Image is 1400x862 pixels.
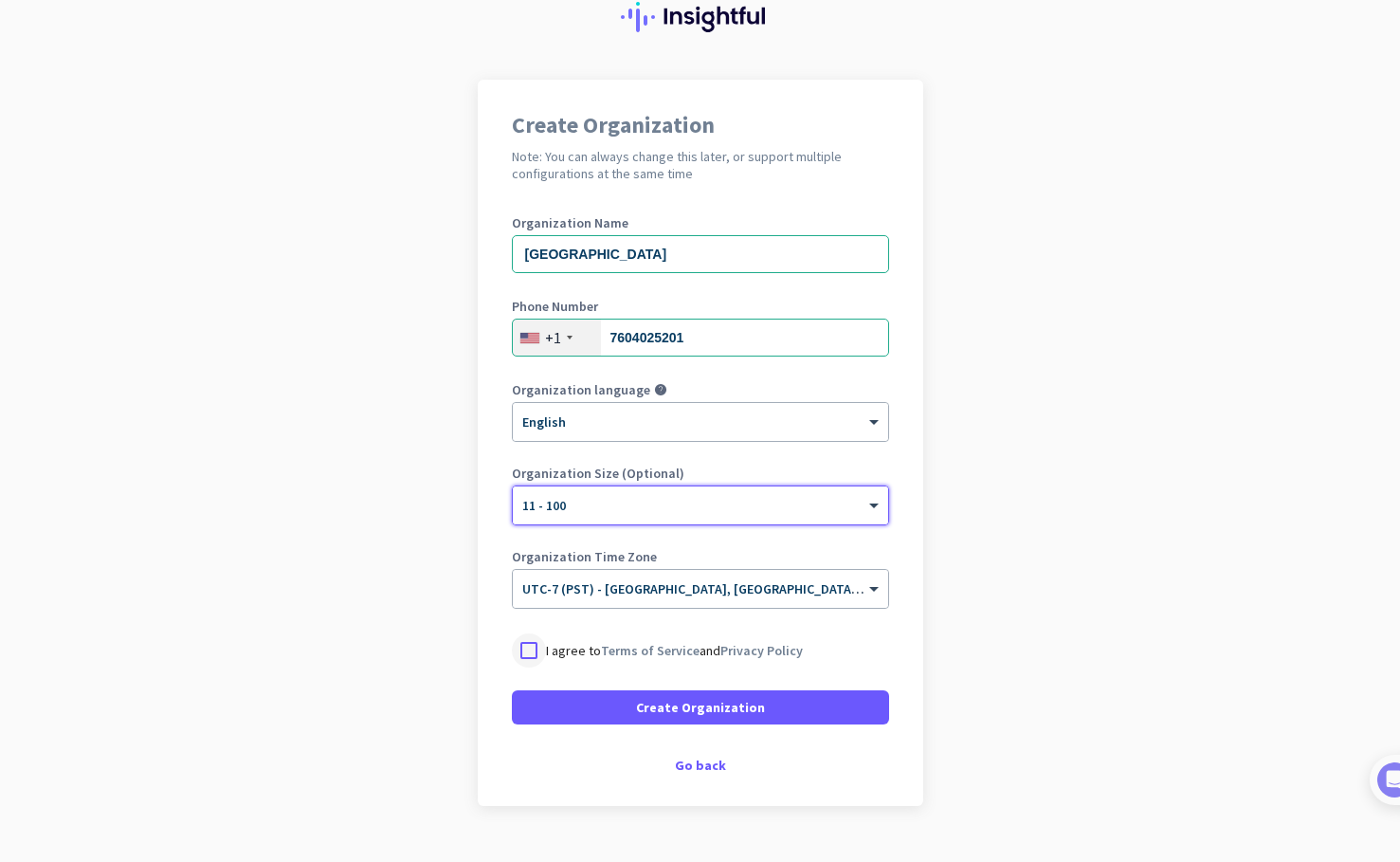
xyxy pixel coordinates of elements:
h2: Note: You can always change this later, or support multiple configurations at the same time [512,148,889,182]
label: Organization language [512,383,650,396]
p: I agree to and [546,641,803,660]
label: Organization Time Zone [512,550,889,563]
h1: Create Organization [512,114,889,137]
input: 201-555-0123 [512,319,889,357]
span: Create Organization [636,698,765,717]
div: Go back [512,759,889,772]
label: Organization Name [512,216,889,229]
button: Create Organization [512,690,889,724]
a: Privacy Policy [720,642,803,659]
img: Insightful [621,2,780,32]
a: Terms of Service [601,642,700,659]
label: Organization Size (Optional) [512,467,889,480]
div: +1 [545,328,561,347]
i: help [654,383,667,396]
input: What is the name of your organization? [512,235,889,273]
label: Phone Number [512,300,889,313]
